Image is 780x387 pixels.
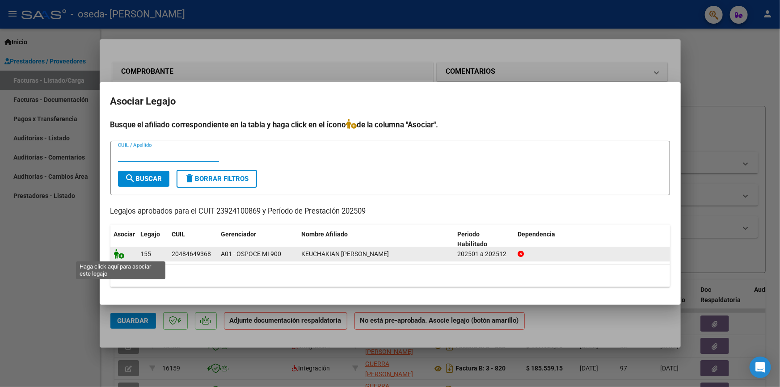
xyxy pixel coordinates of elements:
[185,175,249,183] span: Borrar Filtros
[177,170,257,188] button: Borrar Filtros
[302,231,348,238] span: Nombre Afiliado
[457,249,510,259] div: 202501 a 202512
[221,250,282,257] span: A01 - OSPOCE MI 900
[141,231,160,238] span: Legajo
[454,225,514,254] datatable-header-cell: Periodo Habilitado
[221,231,257,238] span: Gerenciador
[185,173,195,184] mat-icon: delete
[518,231,555,238] span: Dependencia
[218,225,298,254] datatable-header-cell: Gerenciador
[457,231,487,248] span: Periodo Habilitado
[514,225,670,254] datatable-header-cell: Dependencia
[302,250,389,257] span: KEUCHAKIAN TIAGO VALENTINO
[298,225,454,254] datatable-header-cell: Nombre Afiliado
[110,119,670,130] h4: Busque el afiliado correspondiente en la tabla y haga click en el ícono de la columna "Asociar".
[118,171,169,187] button: Buscar
[110,225,137,254] datatable-header-cell: Asociar
[137,225,169,254] datatable-header-cell: Legajo
[125,175,162,183] span: Buscar
[172,231,186,238] span: CUIL
[141,250,152,257] span: 155
[125,173,136,184] mat-icon: search
[172,249,211,259] div: 20484649368
[169,225,218,254] datatable-header-cell: CUIL
[110,93,670,110] h2: Asociar Legajo
[110,206,670,217] p: Legajos aprobados para el CUIT 23924100869 y Período de Prestación 202509
[750,357,771,378] div: Open Intercom Messenger
[110,265,670,287] div: 1 registros
[114,231,135,238] span: Asociar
